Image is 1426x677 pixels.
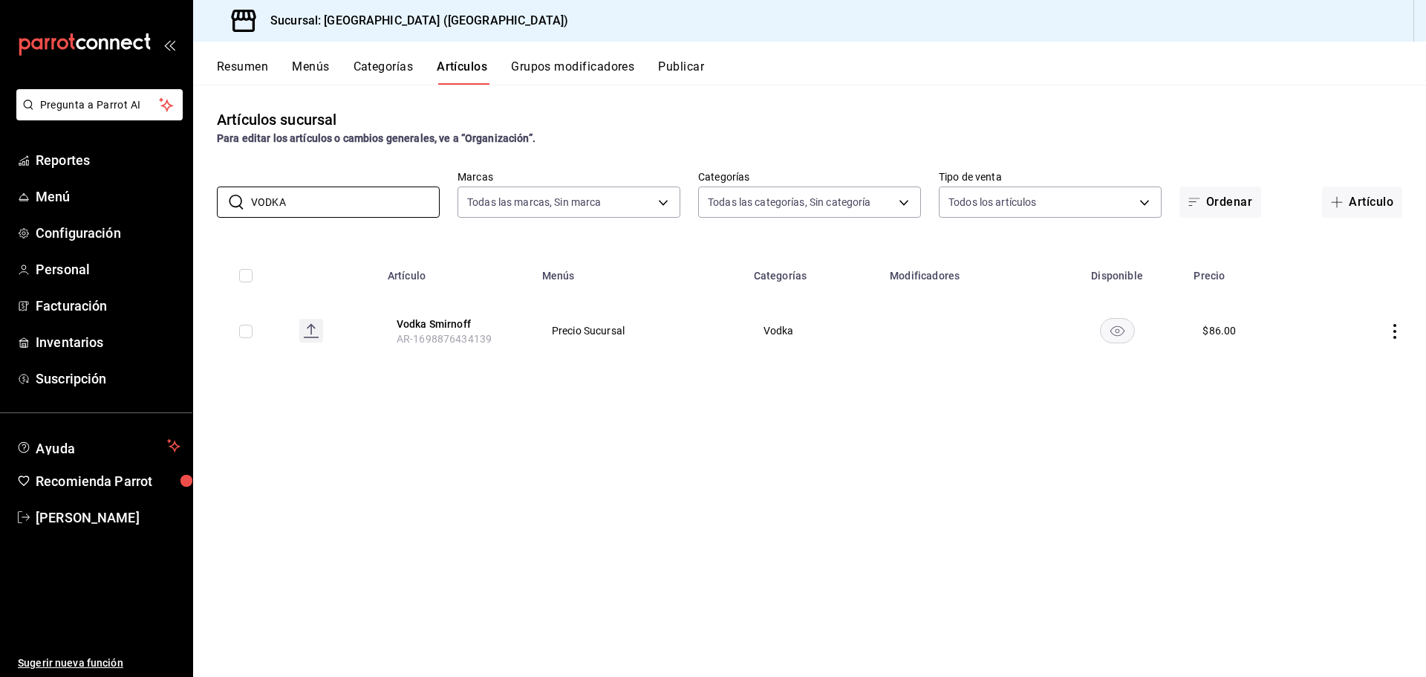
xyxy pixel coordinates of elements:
span: [PERSON_NAME] [36,508,180,528]
span: Configuración [36,223,180,243]
h3: Sucursal: [GEOGRAPHIC_DATA] ([GEOGRAPHIC_DATA]) [258,12,568,30]
span: Precio Sucursal [552,325,726,336]
div: Artículos sucursal [217,108,336,131]
button: Ordenar [1179,187,1261,218]
span: Pregunta a Parrot AI [40,97,160,113]
span: Ayuda [36,437,161,455]
span: Reportes [36,150,180,170]
th: Categorías [745,247,882,295]
label: Categorías [698,172,921,182]
input: Buscar artículo [251,187,440,217]
span: Todas las categorías, Sin categoría [708,195,871,210]
button: availability-product [1100,318,1135,343]
span: Personal [36,259,180,279]
span: Inventarios [36,332,180,352]
button: Pregunta a Parrot AI [16,89,183,120]
button: Artículo [1322,187,1402,218]
button: actions [1387,324,1402,339]
label: Marcas [458,172,680,182]
button: Artículos [437,59,487,85]
button: edit-product-location [397,317,515,331]
button: Publicar [658,59,704,85]
span: Menú [36,187,180,207]
span: AR-1698876434139 [397,333,492,345]
span: Suscripción [36,369,180,389]
div: navigation tabs [217,59,1426,85]
span: Todas las marcas, Sin marca [467,195,602,210]
span: Vodka [764,325,863,336]
th: Modificadores [881,247,1049,295]
th: Precio [1185,247,1318,295]
span: Facturación [36,296,180,316]
label: Tipo de venta [939,172,1162,182]
button: Categorías [354,59,414,85]
th: Menús [533,247,745,295]
strong: Para editar los artículos o cambios generales, ve a “Organización”. [217,132,535,144]
button: Menús [292,59,329,85]
th: Disponible [1049,247,1185,295]
span: Recomienda Parrot [36,471,180,491]
th: Artículo [379,247,533,295]
button: Grupos modificadores [511,59,634,85]
div: $ 86.00 [1202,323,1236,338]
a: Pregunta a Parrot AI [10,108,183,123]
button: Resumen [217,59,268,85]
span: Todos los artículos [948,195,1037,210]
span: Sugerir nueva función [18,655,180,671]
button: open_drawer_menu [163,39,175,51]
